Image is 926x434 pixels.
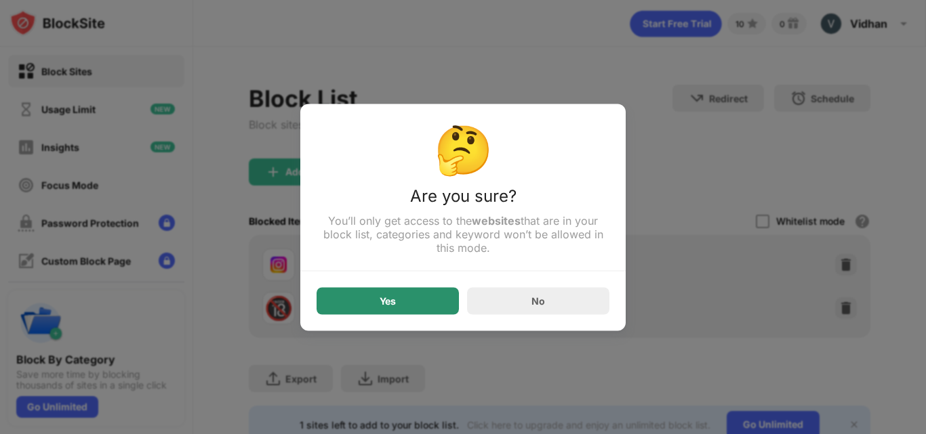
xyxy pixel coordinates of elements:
div: You’ll only get access to the that are in your block list, categories and keyword won’t be allowe... [317,213,609,254]
div: 🤔 [317,120,609,177]
div: Yes [380,295,396,306]
div: Are you sure? [317,186,609,213]
div: No [531,295,545,307]
strong: websites [472,213,521,227]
